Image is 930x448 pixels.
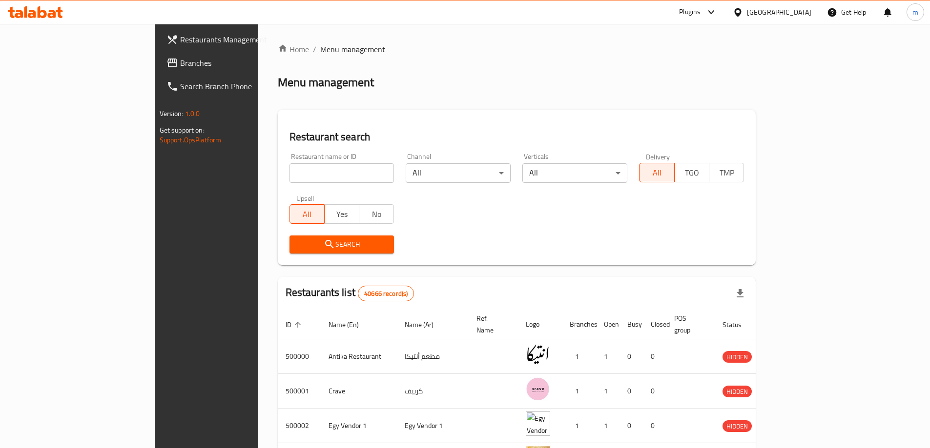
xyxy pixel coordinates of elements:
img: Egy Vendor 1 [526,411,550,436]
div: All [522,163,627,183]
span: Status [723,319,754,331]
span: Get support on: [160,124,205,136]
li: / [313,43,316,55]
td: 0 [643,374,666,409]
td: 0 [643,409,666,443]
div: All [406,163,511,183]
a: Search Branch Phone [159,75,310,98]
td: 0 [620,374,643,409]
th: Branches [562,310,596,339]
span: Menu management [320,43,385,55]
h2: Restaurant search [289,130,744,144]
th: Open [596,310,620,339]
td: Antika Restaurant [321,339,397,374]
td: مطعم أنتيكا [397,339,469,374]
span: TGO [679,166,705,180]
div: Export file [728,282,752,305]
button: No [359,204,394,224]
span: TMP [713,166,740,180]
span: POS group [674,312,703,336]
button: Yes [324,204,359,224]
span: 40666 record(s) [358,289,413,298]
div: Total records count [358,286,414,301]
nav: breadcrumb [278,43,756,55]
div: HIDDEN [723,351,752,363]
span: Search Branch Phone [180,80,302,92]
td: Crave [321,374,397,409]
td: Egy Vendor 1 [397,409,469,443]
td: 1 [562,409,596,443]
th: Logo [518,310,562,339]
img: Crave [526,377,550,401]
a: Support.OpsPlatform [160,134,222,146]
th: Closed [643,310,666,339]
td: 0 [643,339,666,374]
button: Search [289,235,394,253]
td: 1 [596,374,620,409]
span: HIDDEN [723,386,752,397]
button: All [289,204,325,224]
span: Name (En) [329,319,372,331]
span: Search [297,238,387,251]
td: 1 [596,409,620,443]
span: No [363,207,390,221]
label: Upsell [296,195,314,201]
span: Branches [180,57,302,69]
span: Yes [329,207,355,221]
span: Version: [160,107,184,120]
span: Restaurants Management [180,34,302,45]
img: Antika Restaurant [526,342,550,367]
td: 1 [596,339,620,374]
input: Search for restaurant name or ID.. [289,163,394,183]
td: 1 [562,339,596,374]
div: [GEOGRAPHIC_DATA] [747,7,811,18]
span: Name (Ar) [405,319,446,331]
a: Branches [159,51,310,75]
td: Egy Vendor 1 [321,409,397,443]
label: Delivery [646,153,670,160]
td: 1 [562,374,596,409]
span: 1.0.0 [185,107,200,120]
h2: Restaurants list [286,285,414,301]
th: Busy [620,310,643,339]
span: All [294,207,321,221]
td: 0 [620,339,643,374]
div: Plugins [679,6,701,18]
span: All [643,166,670,180]
a: Restaurants Management [159,28,310,51]
td: كرييف [397,374,469,409]
button: TMP [709,163,744,182]
button: All [639,163,674,182]
span: m [912,7,918,18]
span: HIDDEN [723,351,752,363]
span: HIDDEN [723,421,752,432]
span: Ref. Name [476,312,506,336]
h2: Menu management [278,75,374,90]
button: TGO [674,163,709,182]
td: 0 [620,409,643,443]
span: ID [286,319,304,331]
